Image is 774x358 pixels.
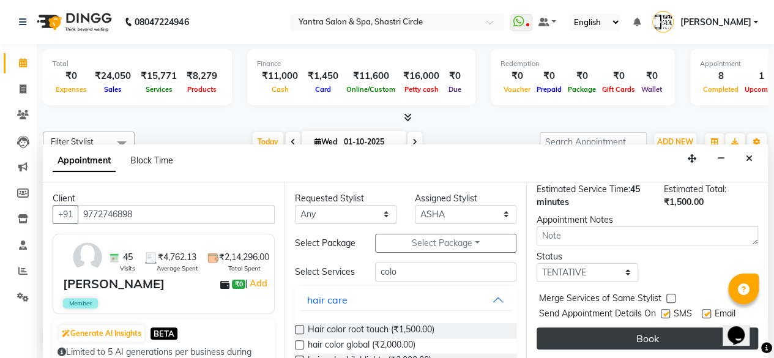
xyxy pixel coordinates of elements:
button: hair care [300,289,512,311]
div: ₹11,600 [343,69,398,83]
span: Wed [311,137,340,146]
span: Voucher [500,85,534,94]
div: Client [53,192,275,205]
span: Block Time [130,155,173,166]
span: Wallet [638,85,665,94]
input: Search Appointment [540,132,647,151]
span: Services [143,85,176,94]
span: Completed [700,85,742,94]
span: Cash [269,85,292,94]
span: ₹4,762.13 [158,251,196,264]
span: [PERSON_NAME] [680,16,751,29]
div: ₹1,450 [303,69,343,83]
div: Appointment Notes [537,214,758,226]
img: Arvind [652,11,674,32]
span: Hair color root touch (₹1,500.00) [308,323,434,338]
a: Add [248,276,269,291]
div: ₹8,279 [182,69,222,83]
button: Select Package [375,234,516,253]
span: Package [565,85,599,94]
span: Appointment [53,150,116,172]
span: Sales [101,85,125,94]
span: Email [715,307,735,323]
div: Total [53,59,222,69]
span: Average Spent [157,264,198,273]
div: ₹0 [565,69,599,83]
button: Generate AI Insights [59,325,144,342]
span: ₹1,500.00 [664,196,704,207]
div: ₹16,000 [398,69,444,83]
div: ₹0 [500,69,534,83]
input: Search by Name/Mobile/Email/Code [78,205,275,224]
div: 8 [700,69,742,83]
button: ADD NEW [654,133,696,151]
span: ₹0 [232,280,245,289]
span: Total Spent [228,264,260,273]
span: hair color global (₹2,000.00) [308,338,415,354]
input: Search by service name [375,263,516,282]
div: ₹0 [53,69,90,83]
img: logo [31,5,115,39]
span: Visits [120,264,135,273]
b: 08047224946 [135,5,188,39]
div: hair care [307,293,348,307]
span: ADD NEW [657,137,693,146]
div: ₹11,000 [257,69,303,83]
div: Assigned Stylist [415,192,516,205]
span: Prepaid [534,85,565,94]
div: Select Services [286,266,366,278]
div: Select Package [286,237,366,250]
span: ₹2,14,296.00 [219,251,269,264]
img: avatar [70,239,105,275]
button: +91 [53,205,78,224]
span: Card [312,85,334,94]
span: Expenses [53,85,90,94]
span: | [245,276,269,291]
div: ₹0 [638,69,665,83]
span: Today [253,132,283,151]
div: Requested Stylist [295,192,396,205]
span: Filter Stylist [51,136,94,146]
div: ₹24,050 [90,69,136,83]
span: Online/Custom [343,85,398,94]
span: 45 [123,251,133,264]
div: Status [537,250,638,263]
span: Due [445,85,464,94]
span: Send Appointment Details On [539,307,656,323]
span: Merge Services of Same Stylist [539,292,661,307]
span: Petty cash [401,85,442,94]
div: Finance [257,59,466,69]
div: ₹0 [599,69,638,83]
input: 2025-10-01 [340,133,401,151]
span: Gift Cards [599,85,638,94]
span: Estimated Total: [664,184,726,195]
span: Estimated Service Time: [537,184,630,195]
span: SMS [674,307,692,323]
div: Redemption [500,59,665,69]
button: Close [740,149,758,168]
button: Book [537,327,758,349]
span: Products [184,85,220,94]
div: ₹15,771 [136,69,182,83]
div: [PERSON_NAME] [63,275,165,293]
div: ₹0 [534,69,565,83]
iframe: chat widget [723,309,762,346]
span: 45 minutes [537,184,640,207]
div: ₹0 [444,69,466,83]
span: BETA [151,327,177,339]
span: Member [63,298,98,308]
